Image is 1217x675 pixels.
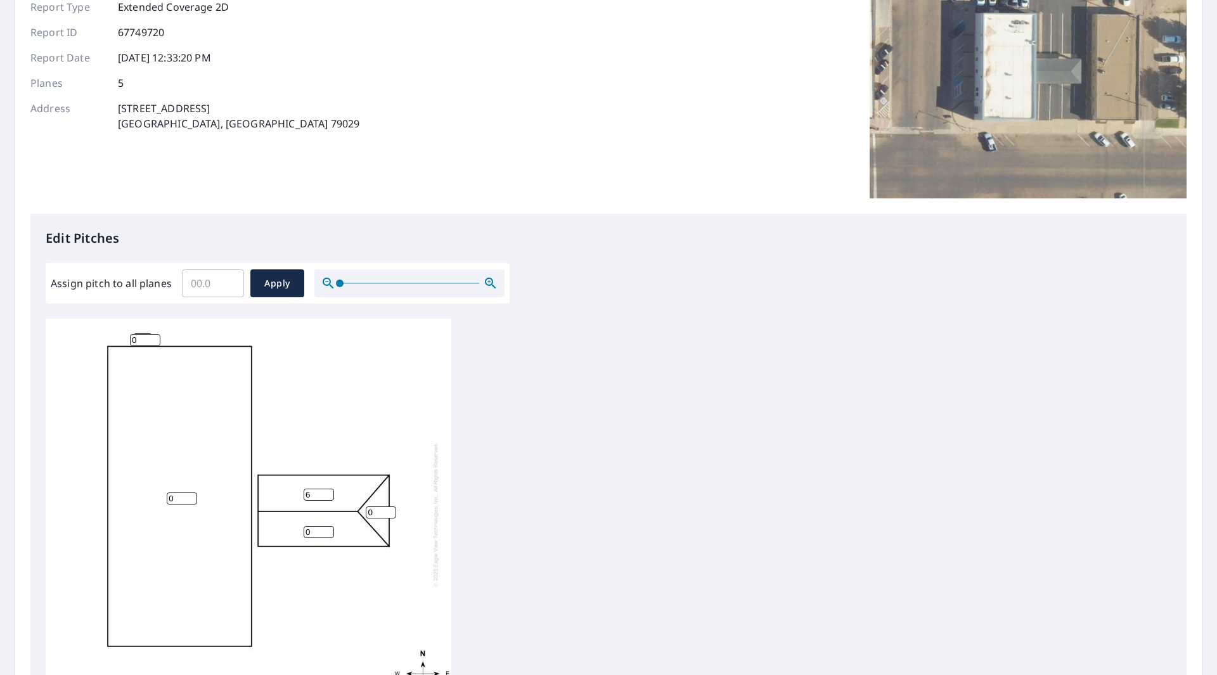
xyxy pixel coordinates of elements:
button: Apply [250,269,304,297]
p: Planes [30,75,106,91]
p: 5 [118,75,124,91]
p: Edit Pitches [46,229,1171,248]
p: Report Date [30,50,106,65]
input: 00.0 [182,266,244,301]
p: 67749720 [118,25,164,40]
p: [STREET_ADDRESS] [GEOGRAPHIC_DATA], [GEOGRAPHIC_DATA] 79029 [118,101,359,131]
span: Apply [261,276,294,292]
p: [DATE] 12:33:20 PM [118,50,211,65]
p: Report ID [30,25,106,40]
p: Address [30,101,106,131]
label: Assign pitch to all planes [51,276,172,291]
